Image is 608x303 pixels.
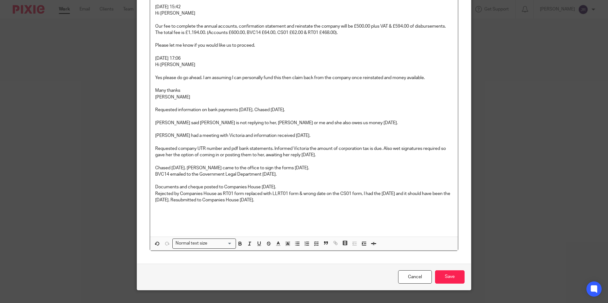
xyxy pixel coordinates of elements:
p: [PERSON_NAME] said [PERSON_NAME] is not replying to her, [PERSON_NAME] or me and she also owes us... [155,120,453,126]
p: [DATE] 15:42 [155,4,453,10]
p: Please let me know if you would like us to proceed. [155,42,453,49]
p: Chased [DATE]. [PERSON_NAME] came to the office to sign the forms [DATE]. [155,165,453,171]
p: [DATE] 17:06 [155,55,453,62]
input: Search for option [209,240,232,247]
div: Search for option [172,239,236,248]
p: Requested information on bank payments [DATE]. Chased [DATE]. [155,107,453,113]
p: Yes please do go ahead. I am assuming I can personally fund this then claim back from the company... [155,75,453,81]
p: Hi [PERSON_NAME] [155,10,453,17]
a: Cancel [398,270,432,284]
p: The total fee is £1,194.00. (Accounts £600.00, BVC14 £64.00, CS01 £62.00 & RT01 £468.00). [155,30,453,36]
p: Hi [PERSON_NAME] [155,62,453,68]
p: Rejected by Companies House as RT01 form replaced with LLRT01 form & wrong date on the CS01 form,... [155,191,453,204]
p: Documents and cheque posted to Companies House [DATE]. [155,184,453,190]
p: [PERSON_NAME] had a meeting with Victoria and information received [DATE]. [155,132,453,139]
input: Save [435,270,465,284]
p: Requested company UTR number and pdf bank statements. Informed Victoria the amount of corporation... [155,145,453,158]
span: Normal text size [174,240,209,247]
p: BVC14 emailed to the Government Legal Department [DATE]. [155,171,453,178]
p: [PERSON_NAME] [155,94,453,100]
p: Many thanks [155,87,453,94]
p: Our fee to complete the annual accounts, confirmation statement and reinstate the company will be... [155,23,453,30]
